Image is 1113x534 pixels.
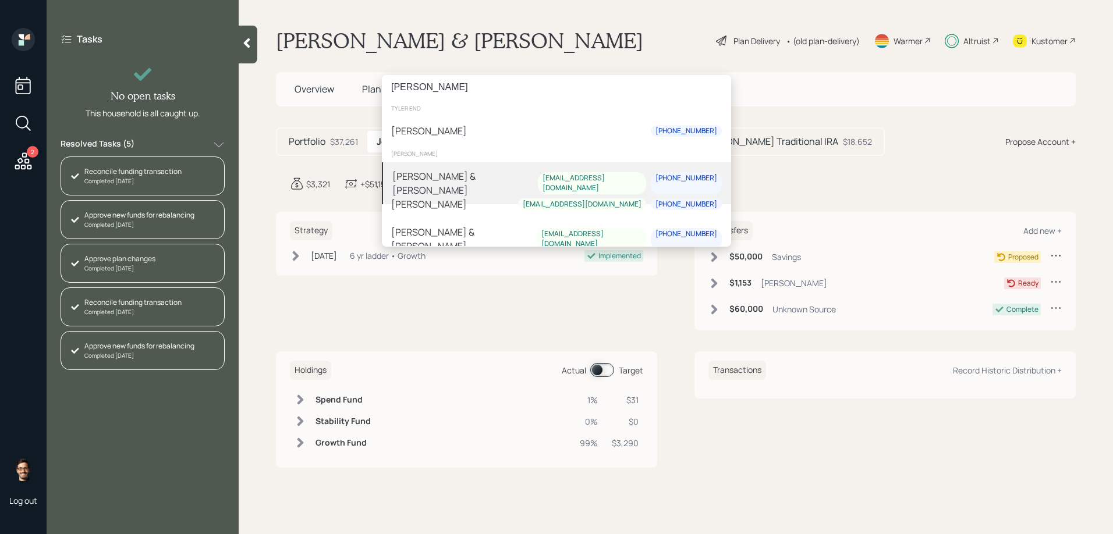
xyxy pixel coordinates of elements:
[655,173,717,183] div: [PHONE_NUMBER]
[655,126,717,136] div: [PHONE_NUMBER]
[382,75,731,99] input: Type a command or search…
[655,199,717,209] div: [PHONE_NUMBER]
[391,225,537,253] div: [PERSON_NAME] & [PERSON_NAME]
[541,229,641,249] div: [EMAIL_ADDRESS][DOMAIN_NAME]
[391,197,467,211] div: [PERSON_NAME]
[382,99,731,117] div: Tyler End
[655,229,717,239] div: [PHONE_NUMBER]
[543,173,641,193] div: [EMAIL_ADDRESS][DOMAIN_NAME]
[391,124,467,138] div: [PERSON_NAME]
[392,169,538,197] div: [PERSON_NAME] & [PERSON_NAME]
[523,199,641,209] div: [EMAIL_ADDRESS][DOMAIN_NAME]
[382,145,731,162] div: [PERSON_NAME]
